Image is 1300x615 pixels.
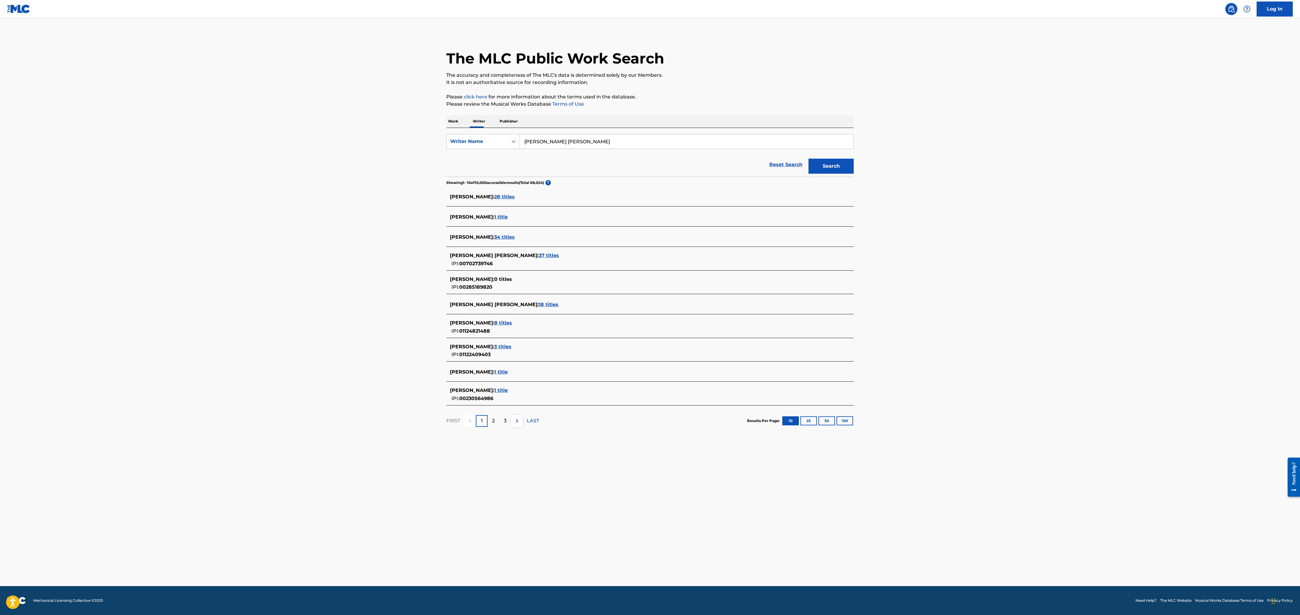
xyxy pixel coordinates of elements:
[446,180,544,185] p: Showing 1 - 10 of 10,000 accessible results (Total 68,024 )
[7,5,30,13] img: MLC Logo
[492,417,495,424] p: 2
[450,138,504,145] div: Writer Name
[33,598,103,603] span: Mechanical Licensing Collective © 2025
[513,417,521,424] img: right
[450,302,539,307] span: [PERSON_NAME] [PERSON_NAME] :
[747,418,781,424] p: Results Per Page:
[450,387,494,393] span: [PERSON_NAME] :
[782,416,799,425] button: 10
[494,344,511,349] span: 3 titles
[450,276,494,282] span: [PERSON_NAME] :
[451,284,459,290] span: IPI:
[451,352,459,357] span: IPI:
[494,214,508,220] span: 1 title
[450,369,494,375] span: [PERSON_NAME] :
[481,417,483,424] p: 1
[7,597,26,604] img: logo
[1228,5,1235,13] img: search
[1267,598,1293,603] a: Privacy Policy
[450,320,494,326] span: [PERSON_NAME] :
[446,417,460,424] p: FIRST
[451,261,459,266] span: IPI:
[551,101,584,107] a: Terms of Use
[446,79,854,86] p: It is not an authoritative source for recording information.
[450,214,494,220] span: [PERSON_NAME] :
[1283,453,1300,502] iframe: Resource Center
[451,328,459,334] span: IPI:
[459,284,492,290] span: 00285189820
[1257,2,1293,17] a: Log In
[1225,3,1237,15] a: Public Search
[837,416,853,425] button: 100
[818,416,835,425] button: 50
[446,101,854,108] p: Please review the Musical Works Database
[464,94,487,100] a: click here
[451,396,459,401] span: IPI:
[498,115,520,128] p: Publisher
[494,387,508,393] span: 1 title
[766,158,805,171] a: Reset Search
[1160,598,1192,603] a: The MLC Website
[800,416,817,425] button: 25
[471,115,487,128] p: Writer
[1272,592,1275,610] div: Drag
[450,253,539,258] span: [PERSON_NAME] [PERSON_NAME] :
[459,261,493,266] span: 00702739746
[539,253,559,258] span: 37 titles
[1270,586,1300,615] iframe: Chat Widget
[494,194,515,200] span: 28 titles
[459,396,493,401] span: 00230564986
[494,369,508,375] span: 1 title
[459,352,491,357] span: 01122409403
[545,180,551,185] span: ?
[446,93,854,101] p: Please for more information about the terms used in the database.
[494,234,515,240] span: 34 titles
[527,417,539,424] p: LAST
[1195,598,1264,603] a: Musical Works Database Terms of Use
[1135,598,1157,603] a: Need Help?
[446,49,664,67] h1: The MLC Public Work Search
[494,320,512,326] span: 8 titles
[450,344,494,349] span: [PERSON_NAME] :
[1243,5,1251,13] img: help
[446,115,460,128] p: Work
[446,72,854,79] p: The accuracy and completeness of The MLC's data is determined solely by our Members.
[459,328,490,334] span: 01124821488
[809,159,854,174] button: Search
[539,302,558,307] span: 18 titles
[494,276,512,282] span: 0 titles
[450,194,494,200] span: [PERSON_NAME] :
[504,417,507,424] p: 3
[446,134,854,177] form: Search Form
[450,234,494,240] span: [PERSON_NAME] :
[1241,3,1253,15] div: Help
